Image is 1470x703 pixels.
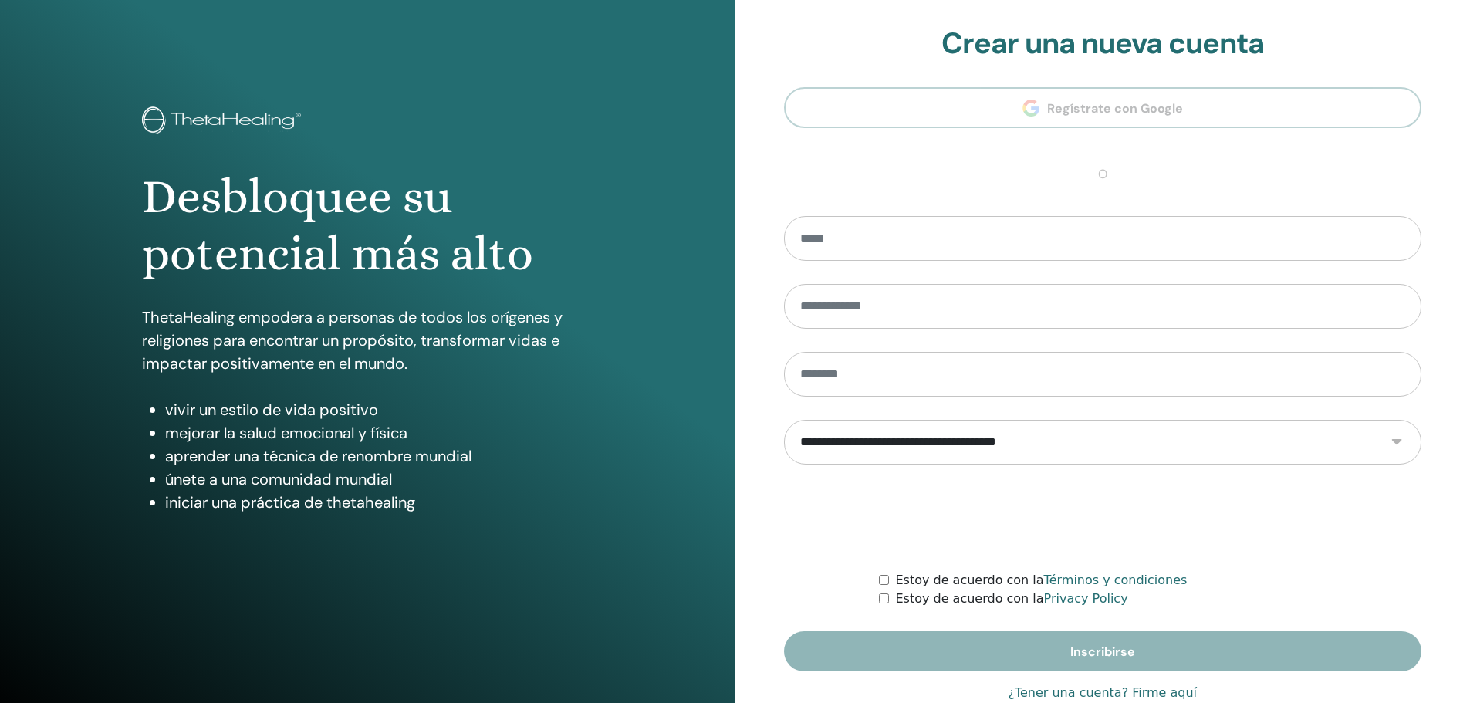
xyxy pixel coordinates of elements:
[165,444,593,468] li: aprender una técnica de renombre mundial
[1008,684,1197,702] a: ¿Tener una cuenta? Firme aquí
[895,590,1127,608] label: Estoy de acuerdo con la
[895,571,1187,590] label: Estoy de acuerdo con la
[985,488,1220,548] iframe: reCAPTCHA
[165,491,593,514] li: iniciar una práctica de thetahealing
[142,306,593,375] p: ThetaHealing empodera a personas de todos los orígenes y religiones para encontrar un propósito, ...
[784,26,1422,62] h2: Crear una nueva cuenta
[142,168,593,283] h1: Desbloquee su potencial más alto
[1090,165,1115,184] span: o
[165,468,593,491] li: únete a una comunidad mundial
[1044,573,1188,587] a: Términos y condiciones
[165,398,593,421] li: vivir un estilo de vida positivo
[165,421,593,444] li: mejorar la salud emocional y física
[1044,591,1128,606] a: Privacy Policy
